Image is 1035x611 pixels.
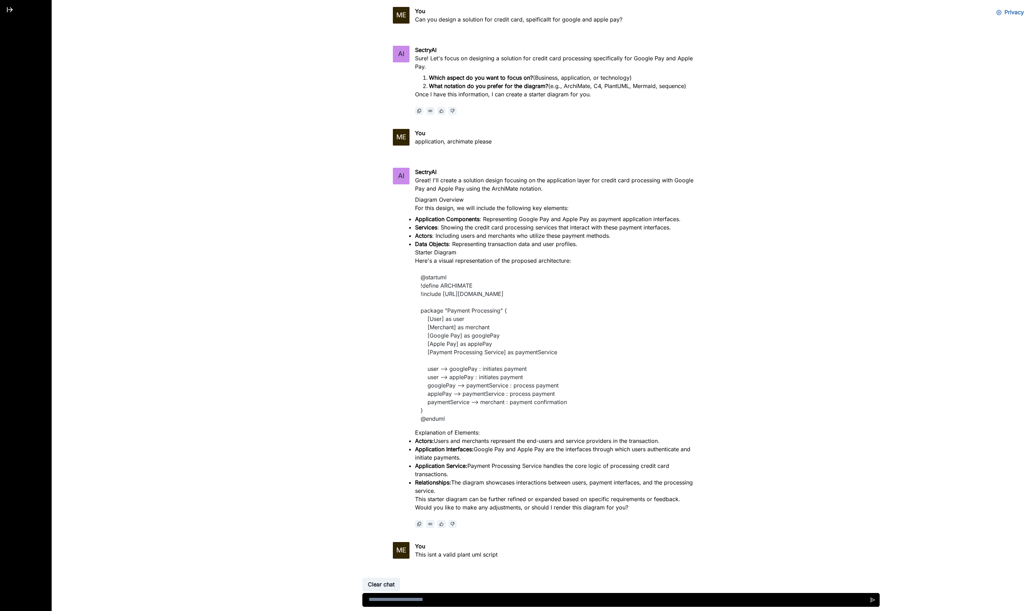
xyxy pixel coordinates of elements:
strong: Services [415,224,437,231]
li: Payment Processing Service handles the core logic of processing credit card transactions. [415,462,694,478]
li: Google Pay and Apple Pay are the interfaces through which users authenticate and initiate payments. [415,445,694,462]
strong: Application Interfaces: [415,446,474,453]
div: M E [396,134,406,140]
li: (e.g., ArchiMate, C4, PlantUML, Mermaid, sequence) [429,82,694,90]
h3: Starter Diagram [415,248,694,256]
li: The diagram showcases interactions between users, payment interfaces, and the processing service. [415,478,694,495]
p: Sure! Let's focus on designing a solution for credit card processing specifically for Google Pay ... [415,54,694,71]
p: You [415,542,498,550]
div: An Ifffy [398,173,404,179]
strong: Data Objects [415,241,449,247]
strong: What notation do you prefer for the diagram? [429,82,548,89]
strong: Actors: [415,437,434,444]
strong: Which aspect do you want to focus on? [429,74,533,81]
button: thumbs_up [437,107,446,115]
button: Copy [415,520,423,528]
li: : Representing Google Pay and Apple Pay as payment application interfaces. [415,215,694,223]
p: For this design, we will include the following key elements: [415,204,694,212]
p: Here's a visual representation of the proposed architecture: [415,256,694,265]
div: An Ifffy [398,51,404,57]
strong: Actors [415,232,432,239]
li: Users and merchants represent the end-users and service providers in the transaction. [415,437,694,445]
li: (Business, application, or technology) [429,73,694,82]
p: This isnt a valid plant uml script [415,550,498,559]
strong: Application Service: [415,462,467,469]
strong: Relationships: [415,479,451,486]
h3: Diagram Overview [415,195,694,204]
p: SectryAI [415,168,694,176]
p: This starter diagram can be further refined or expanded based on specific requirements or feedbac... [415,495,694,512]
button: Read aloud [426,107,434,115]
strong: Application Components [415,216,480,222]
button: Copy [415,107,423,115]
p: Can you design a solution for credit card, speificallt for google and apple pay? [415,15,622,24]
code: @startuml !define ARCHIMATE !include [URL][DOMAIN_NAME] package "Payment Processing" { [User] as ... [415,268,694,428]
li: : Including users and merchants who utilize these payment methods. [415,232,694,240]
button: thumbs_up [437,520,446,528]
button: Read aloud [426,520,434,528]
div: M E [396,547,406,553]
button: Clear chat [362,578,400,592]
button: Privacy Settings [991,6,1029,19]
p: application, archimate please [415,137,492,146]
h3: Explanation of Elements: [415,428,694,437]
p: You [415,7,622,15]
li: : Representing transaction data and user profiles. [415,240,694,248]
div: M E [396,12,406,18]
button: Send message [866,593,880,607]
button: thumbs_down [448,520,457,528]
button: thumbs_down [448,107,457,115]
p: Great! I'll create a solution design focusing on the application layer for credit card processing... [415,176,694,193]
p: SectryAI [415,46,694,54]
p: Once I have this information, I can create a starter diagram for you. [415,90,694,98]
p: You [415,129,492,137]
li: : Showing the credit card processing services that interact with these payment interfaces. [415,223,694,232]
